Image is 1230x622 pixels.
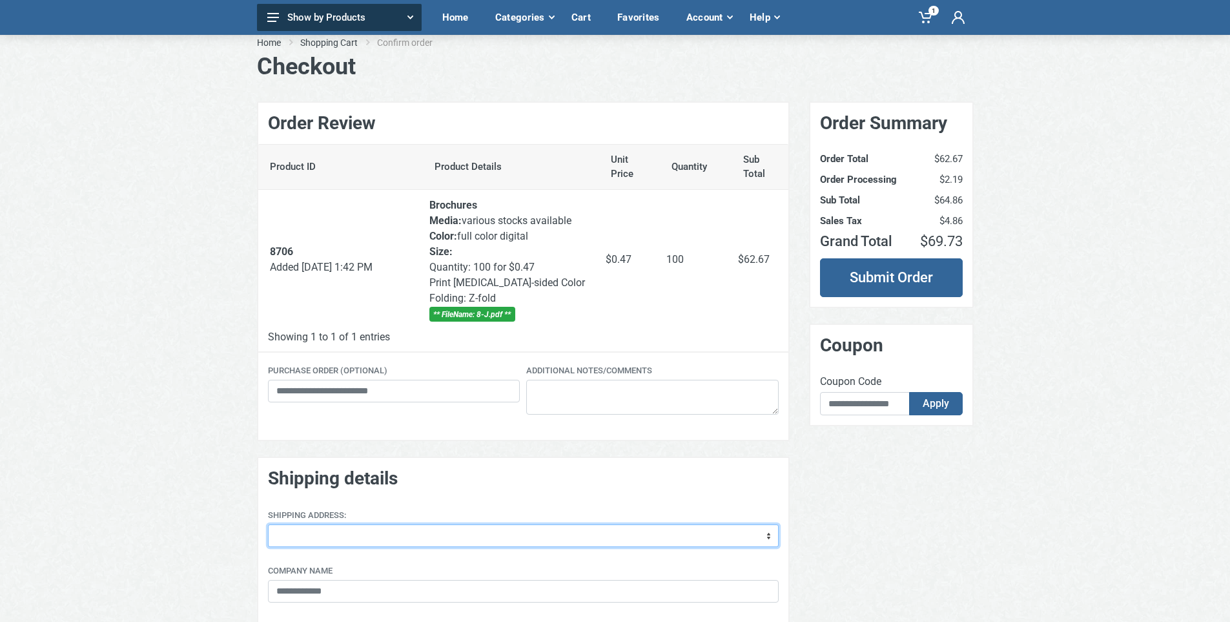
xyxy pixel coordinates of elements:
[423,144,600,190] th: Product Details: activate to sort column ascending
[934,194,963,207] label: $64.86
[939,214,963,227] label: $4.86
[433,4,486,31] div: Home
[526,364,652,377] label: Additional Notes/Comments
[660,190,732,329] td: 100
[732,144,788,190] th: Sub Total: activate to sort column ascending
[433,310,511,319] i: ** FileName: 8-J.pdf **
[820,112,963,134] h3: Order Summary
[660,144,732,190] th: Quantity: activate to sort column ascending
[599,144,659,190] th: Unit Price: activate to sort column ascending
[268,509,346,522] label: Shipping Address:
[820,335,963,357] h3: Coupon
[268,112,779,134] h3: Order Review
[268,468,779,490] h3: Shipping details
[257,4,422,31] button: Show by Products
[732,190,788,329] td: $62.67
[268,565,333,577] label: Company Name
[429,230,457,242] strong: Color:
[257,36,281,49] a: Home
[599,190,659,329] td: $0.47
[939,173,963,186] label: $2.19
[741,4,788,31] div: Help
[300,36,358,49] a: Shopping Cart
[257,53,974,81] h1: Checkout
[268,364,387,377] label: Purchase Order (optional)
[257,36,974,49] nav: breadcrumb
[820,214,862,227] label: Sales Tax
[429,245,453,258] strong: Size:
[820,194,860,207] label: Sub Total
[258,144,423,190] th: Product ID: activate to sort column descending
[377,36,452,49] li: Confirm order
[820,235,892,248] label: Grand Total
[820,258,963,297] button: Submit Order
[486,4,562,31] div: Categories
[820,152,868,165] label: Order Total
[270,245,293,258] strong: 8706
[258,190,423,329] td: Added [DATE] 1:42 PM
[677,4,741,31] div: Account
[920,235,963,248] label: $69.73
[820,374,881,389] label: Coupon Code
[820,173,897,186] label: Order Processing
[429,214,462,227] strong: Media:
[934,152,963,165] label: $62.67
[562,4,608,31] div: Cart
[909,392,963,415] button: Apply
[928,6,939,16] span: 1
[423,190,600,329] td: various stocks available full color digital Quantity: 100 for $0.47 Print [MEDICAL_DATA]-sided Co...
[258,329,468,351] div: Showing 1 to 1 of 1 entries
[429,199,477,211] strong: Brochures
[608,4,677,31] div: Favorites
